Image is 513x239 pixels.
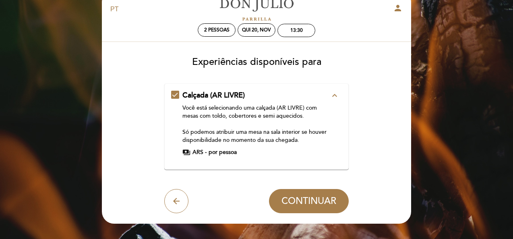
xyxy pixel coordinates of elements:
button: person [393,3,403,16]
span: ARS - [192,148,207,156]
span: payments [182,148,190,156]
button: CONTINUAR [269,189,349,213]
div: 13:30 [290,27,303,33]
button: expand_less [327,90,342,101]
span: Experiências disponíveis para [192,56,321,68]
div: Qui 20, nov [242,27,271,33]
span: CONTINUAR [281,195,336,207]
i: person [393,3,403,13]
span: 2 pessoas [204,27,230,33]
md-checkbox: Calçada (AR LIVRE) expand_less Você está selecionando uma calçada (AR LIVRE) com mesas com toldo,... [171,90,342,156]
i: expand_less [330,91,339,100]
i: arrow_back [172,196,181,206]
button: arrow_back [164,189,188,213]
span: Calçada (AR LIVRE) [182,91,245,100]
div: Você está selecionando uma calçada (AR LIVRE) com mesas com toldo, cobertores e semi aquecidos. S... [182,104,330,144]
span: por pessoa [209,148,237,156]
